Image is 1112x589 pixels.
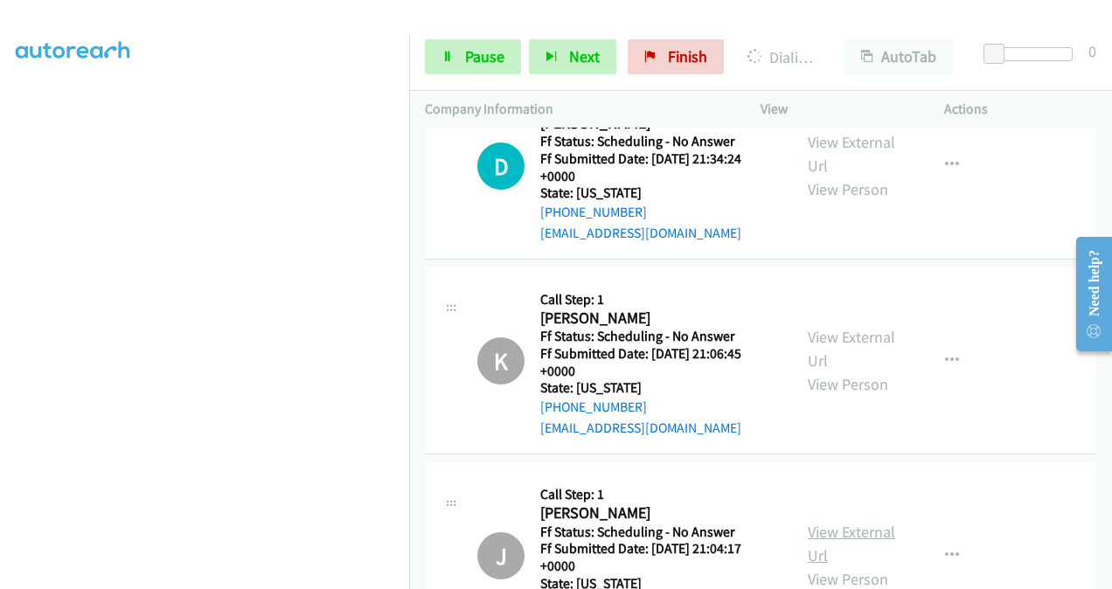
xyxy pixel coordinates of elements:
[540,150,776,184] h5: Ff Submitted Date: [DATE] 21:34:24 +0000
[992,47,1073,61] div: Delay between calls (in seconds)
[540,419,741,436] a: [EMAIL_ADDRESS][DOMAIN_NAME]
[540,308,776,329] h2: [PERSON_NAME]
[477,142,525,190] div: The call is yet to be attempted
[540,379,776,397] h5: State: [US_STATE]
[540,540,776,574] h5: Ff Submitted Date: [DATE] 21:04:17 +0000
[808,374,888,394] a: View Person
[529,39,616,74] button: Next
[808,179,888,199] a: View Person
[540,133,776,150] h5: Ff Status: Scheduling - No Answer
[540,523,776,541] h5: Ff Status: Scheduling - No Answer
[1088,39,1096,63] div: 0
[747,45,813,69] p: Dialing Gleb Khrianin
[425,99,729,120] p: Company Information
[540,225,741,241] a: [EMAIL_ADDRESS][DOMAIN_NAME]
[540,328,776,345] h5: Ff Status: Scheduling - No Answer
[944,99,1096,120] p: Actions
[477,532,525,579] h1: J
[808,522,895,565] a: View External Url
[1062,225,1112,364] iframe: Resource Center
[540,486,776,503] h5: Call Step: 1
[540,503,776,523] h2: [PERSON_NAME]
[808,569,888,589] a: View Person
[477,337,525,385] h1: K
[668,46,707,66] span: Finish
[628,39,724,74] a: Finish
[761,99,913,120] p: View
[540,345,776,379] h5: Ff Submitted Date: [DATE] 21:06:45 +0000
[540,204,647,220] a: [PHONE_NUMBER]
[465,46,504,66] span: Pause
[477,337,525,385] div: The call has been skipped
[808,132,895,176] a: View External Url
[477,142,525,190] h1: D
[540,291,776,308] h5: Call Step: 1
[844,39,953,74] button: AutoTab
[569,46,600,66] span: Next
[477,532,525,579] div: The call has been skipped
[540,184,776,202] h5: State: [US_STATE]
[540,398,647,415] a: [PHONE_NUMBER]
[808,327,895,371] a: View External Url
[425,39,521,74] a: Pause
